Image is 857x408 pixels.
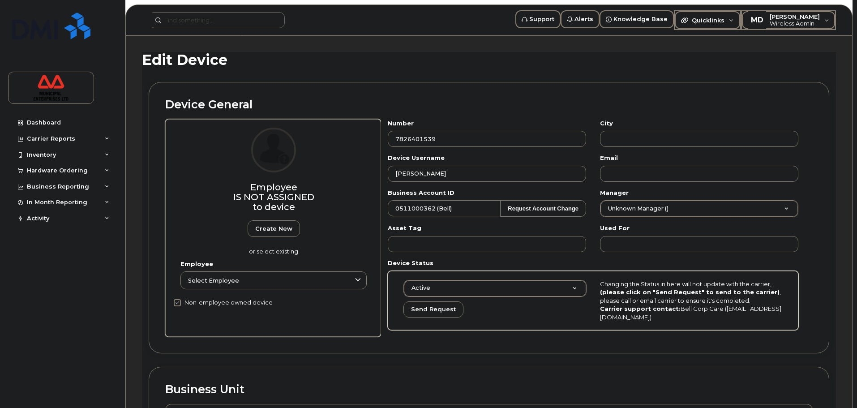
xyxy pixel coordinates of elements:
[388,224,421,232] label: Asset Tag
[600,201,798,217] a: Unknown Manager ()
[593,280,790,322] div: Changing the Status in here will not update with the carrier, , please call or email carrier to e...
[180,260,213,268] label: Employee
[600,189,629,197] label: Manager
[142,52,836,68] h1: Edit Device
[165,99,813,111] h2: Device General
[600,305,681,312] strong: Carrier support contact:
[508,205,578,212] strong: Request Account Change
[600,305,781,321] a: [EMAIL_ADDRESS][DOMAIN_NAME]
[600,154,618,162] label: Email
[603,205,668,213] span: Unknown Manager ()
[180,182,367,212] h3: Employee
[600,288,780,296] strong: (please click on "Send Request" to send to the carrier)
[180,247,367,256] p: or select existing
[388,154,445,162] label: Device Username
[600,224,630,232] label: Used For
[388,259,433,267] label: Device Status
[180,271,367,289] a: Select employee
[404,280,586,296] a: Active
[248,220,300,237] a: Create new
[406,284,430,292] span: Active
[165,383,813,396] h2: Business Unit
[403,301,463,318] button: Send Request
[233,192,314,202] span: Is not assigned
[174,297,273,308] label: Non-employee owned device
[500,200,586,217] button: Request Account Change
[388,119,414,128] label: Number
[600,119,613,128] label: City
[388,189,454,197] label: Business Account ID
[174,299,181,306] input: Non-employee owned device
[253,202,295,212] span: to device
[188,276,239,285] span: Select employee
